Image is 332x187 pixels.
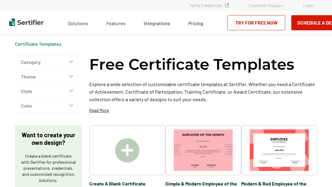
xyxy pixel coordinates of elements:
[9,18,43,26] img: Sertifier | Digital Credentialing Platform
[89,55,294,74] h1: Free Certificate Templates
[15,84,82,99] button: Style
[144,19,170,26] a: Integrations
[228,15,285,30] a: Try for Free Now
[303,3,314,8] a: Login
[225,3,229,7] img: Verified
[89,107,109,113] p: Read More
[21,131,76,146] p: Want to create your own design?
[144,20,170,26] span: Integrations
[188,19,203,26] a: Pricing
[249,3,283,8] a: Customer Support
[250,129,309,171] img: Modern & Red Employee of the Month Certificate Template
[115,138,139,162] img: Create A Blank Certificate
[15,69,82,84] button: Theme
[15,41,61,47] div: Breadcrumb
[15,99,82,113] button: Color
[15,55,82,69] button: Category
[21,153,76,183] p: Create a blank certificate with Sertifier for professional presentations, credentials, and custom...
[190,3,229,8] a: Verify Credentials
[174,129,233,171] img: Simple & Modern Employee of the Month Certificate Template
[89,80,317,103] p: Explore a wide selection of customizable certificate templates at Sertifier. Whether you need a C...
[15,41,61,47] a: Certificate Templates
[106,19,125,26] span: Features
[188,20,203,26] span: Pricing
[68,19,88,26] span: Solutions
